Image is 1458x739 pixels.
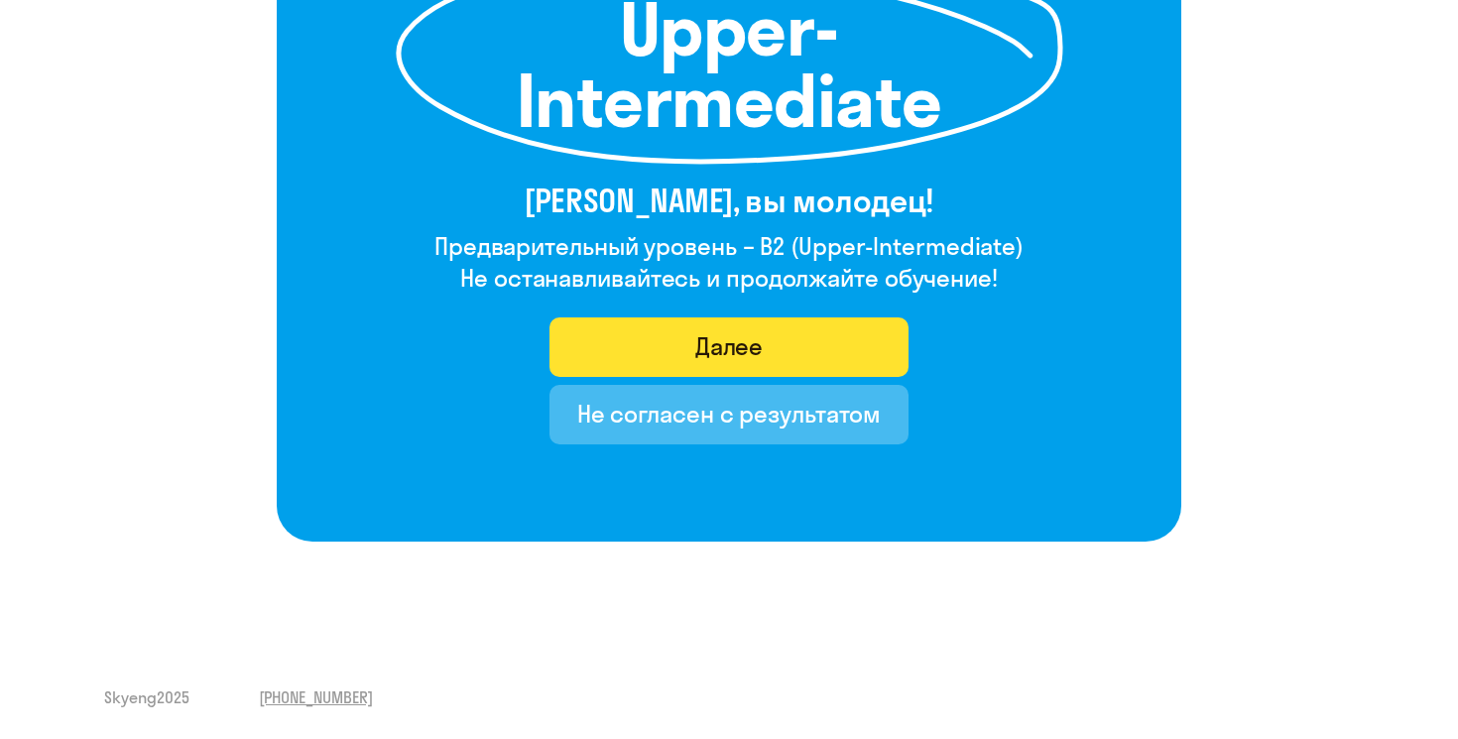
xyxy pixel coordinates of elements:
h3: [PERSON_NAME], вы молодец! [434,181,1024,220]
div: Далее [695,330,764,362]
a: [PHONE_NUMBER] [259,686,373,708]
div: Не согласен с результатом [577,398,882,430]
button: Далее [549,317,910,377]
span: Skyeng 2025 [104,686,189,708]
h4: Предварительный уровень – B2 (Upper-Intermediate) [434,230,1024,262]
h4: Не останавливайтесь и продолжайте обучение! [434,262,1024,294]
button: Не согласен с результатом [549,385,910,444]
